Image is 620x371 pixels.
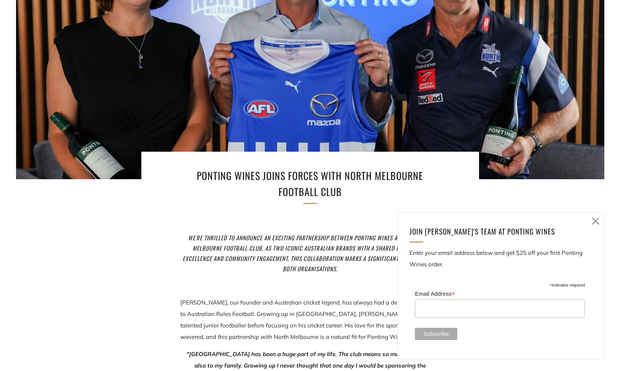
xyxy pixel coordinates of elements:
h4: Join [PERSON_NAME]'s team at ponting Wines [410,225,583,238]
em: We're thrilled to announce an exciting partnership between Ponting Wines and the North Melbourne ... [183,233,438,273]
label: Email Address [415,288,585,299]
div: indicates required [415,281,585,288]
p: [PERSON_NAME], our founder and Australian cricket legend, has always had a deep connection to Aus... [180,297,440,343]
p: Enter your email address below and get $25 off your first Ponting Wines order. [410,247,592,270]
input: Subscribe [415,328,457,340]
h1: Ponting Wines Joins Forces with North Melbourne Football Club [184,168,436,199]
